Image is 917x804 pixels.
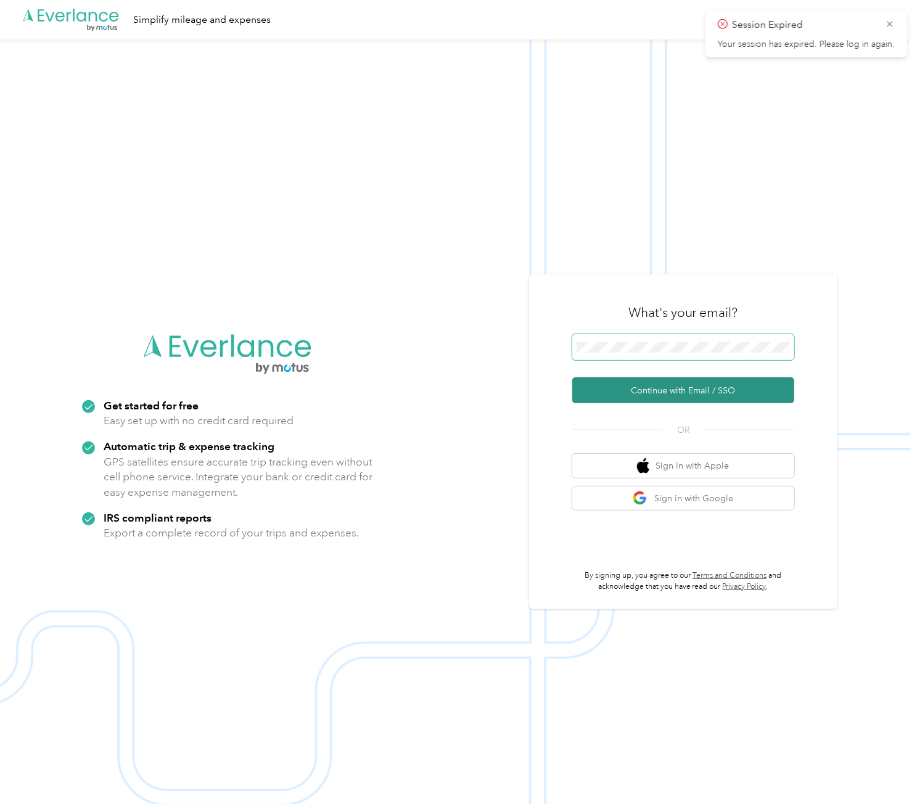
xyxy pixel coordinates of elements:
[104,399,199,412] strong: Get started for free
[104,440,274,453] strong: Automatic trip & expense tracking
[662,424,705,437] span: OR
[633,491,648,506] img: google logo
[693,571,767,580] a: Terms and Conditions
[104,454,373,500] p: GPS satellites ensure accurate trip tracking even without cell phone service. Integrate your bank...
[572,454,794,478] button: apple logoSign in with Apple
[104,511,212,524] strong: IRS compliant reports
[732,17,876,33] p: Session Expired
[572,486,794,511] button: google logoSign in with Google
[723,582,767,591] a: Privacy Policy
[628,304,738,321] h3: What's your email?
[572,570,794,592] p: By signing up, you agree to our and acknowledge that you have read our .
[133,12,271,28] div: Simplify mileage and expenses
[104,525,359,541] p: Export a complete record of your trips and expenses.
[637,458,649,474] img: apple logo
[572,377,794,403] button: Continue with Email / SSO
[104,413,294,429] p: Easy set up with no credit card required
[718,39,895,50] p: Your session has expired. Please log in again.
